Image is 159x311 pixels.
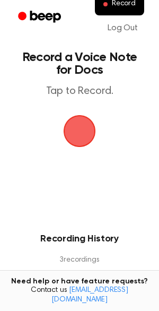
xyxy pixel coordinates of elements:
h3: Recording History [17,232,142,246]
p: 3 recording s [17,255,142,266]
button: Beep Logo [64,115,95,147]
a: Beep [11,7,70,28]
span: Contact us [6,286,153,305]
p: Tap to Record. [19,85,140,98]
a: Log Out [97,15,148,41]
a: [EMAIL_ADDRESS][DOMAIN_NAME] [51,287,128,304]
h1: Record a Voice Note for Docs [19,51,140,76]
